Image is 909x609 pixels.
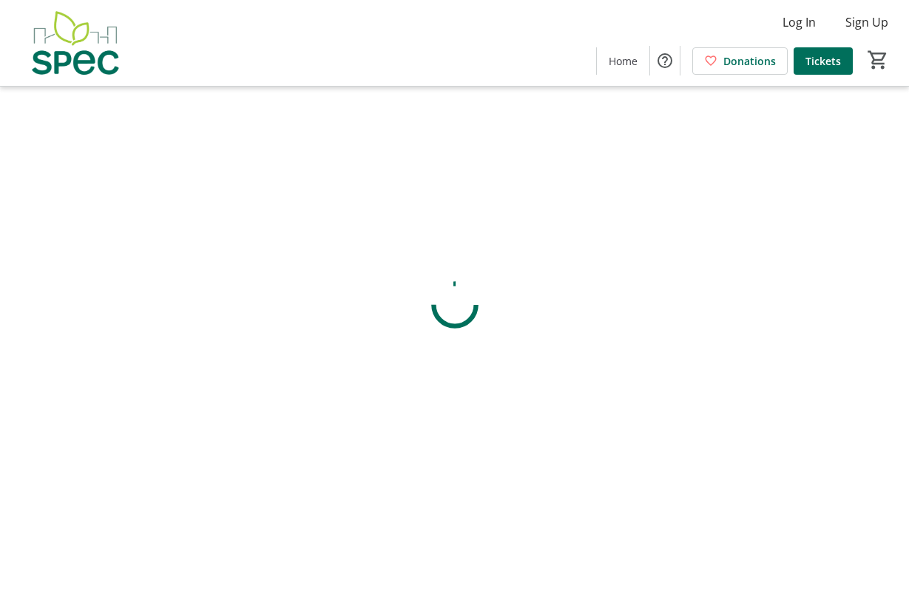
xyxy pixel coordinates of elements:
button: Sign Up [834,10,900,34]
span: Log In [783,13,816,31]
span: Tickets [805,53,841,69]
button: Help [650,46,680,75]
a: Donations [692,47,788,75]
button: Cart [865,47,891,73]
span: Home [609,53,638,69]
span: Donations [723,53,776,69]
a: Home [597,47,649,75]
a: Tickets [794,47,853,75]
span: Sign Up [845,13,888,31]
img: SPEC's Logo [9,6,141,80]
button: Log In [771,10,828,34]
